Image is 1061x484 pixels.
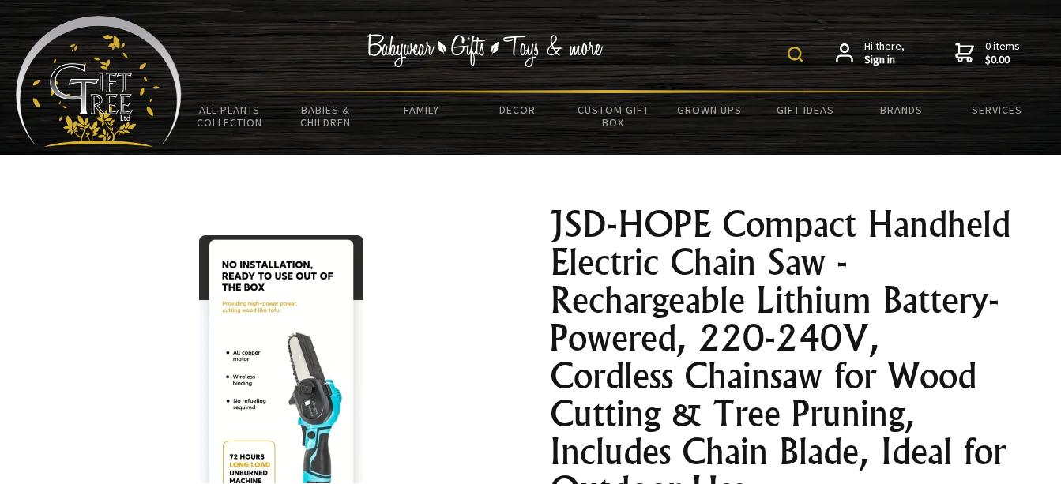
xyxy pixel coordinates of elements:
a: Hi there,Sign in [836,39,905,67]
img: product search [788,47,803,62]
a: All Plants Collection [182,93,277,139]
a: Grown Ups [661,93,757,126]
a: Custom Gift Box [566,93,661,139]
a: Services [950,93,1045,126]
a: 0 items$0.00 [955,39,1020,67]
strong: $0.00 [985,53,1020,67]
a: Babies & Children [277,93,373,139]
img: Babywear - Gifts - Toys & more [367,34,604,67]
a: Gift Ideas [758,93,853,126]
a: Family [374,93,469,126]
img: JSD-HOPE Compact Handheld Electric Chain Saw - Rechargeable Lithium Battery-Powered, 220-240V, Co... [199,235,363,483]
a: Brands [853,93,949,126]
a: Decor [469,93,565,126]
strong: Sign in [864,53,905,67]
span: 0 items [985,39,1020,67]
span: Hi there, [864,39,905,67]
img: Babyware - Gifts - Toys and more... [16,16,182,147]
